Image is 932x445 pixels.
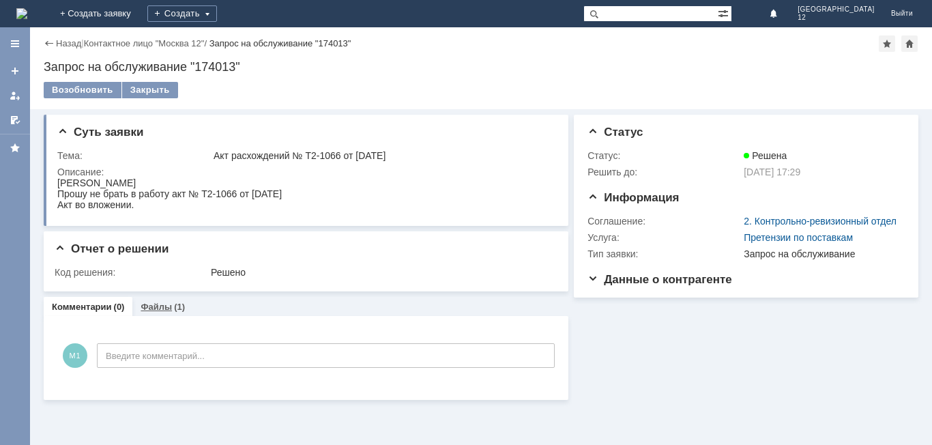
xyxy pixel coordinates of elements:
[16,8,27,19] a: Перейти на домашнюю страницу
[587,150,741,161] div: Статус:
[587,191,679,204] span: Информация
[744,167,800,177] span: [DATE] 17:29
[57,167,553,177] div: Описание:
[744,232,853,243] a: Претензии по поставкам
[587,273,732,286] span: Данные о контрагенте
[81,38,83,48] div: |
[147,5,217,22] div: Создать
[52,302,112,312] a: Комментарии
[879,35,895,52] div: Добавить в избранное
[587,216,741,227] div: Соглашение:
[744,248,899,259] div: Запрос на обслуживание
[744,216,897,227] a: 2. Контрольно-ревизионный отдел
[4,109,26,131] a: Мои согласования
[587,232,741,243] div: Услуга:
[4,60,26,82] a: Создать заявку
[4,85,26,106] a: Мои заявки
[798,5,875,14] span: [GEOGRAPHIC_DATA]
[587,167,741,177] div: Решить до:
[718,6,731,19] span: Расширенный поиск
[901,35,918,52] div: Сделать домашней страницей
[798,14,875,22] span: 12
[56,38,81,48] a: Назад
[114,302,125,312] div: (0)
[141,302,172,312] a: Файлы
[209,38,351,48] div: Запрос на обслуживание "174013"
[587,126,643,139] span: Статус
[63,343,87,368] span: М1
[44,60,918,74] div: Запрос на обслуживание "174013"
[57,126,143,139] span: Суть заявки
[744,150,787,161] span: Решена
[214,150,550,161] div: Акт расхождений № Т2-1066 от [DATE]
[55,242,169,255] span: Отчет о решении
[174,302,185,312] div: (1)
[84,38,209,48] div: /
[16,8,27,19] img: logo
[57,150,211,161] div: Тема:
[587,248,741,259] div: Тип заявки:
[84,38,205,48] a: Контактное лицо "Москва 12"
[55,267,208,278] div: Код решения:
[211,267,550,278] div: Решено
